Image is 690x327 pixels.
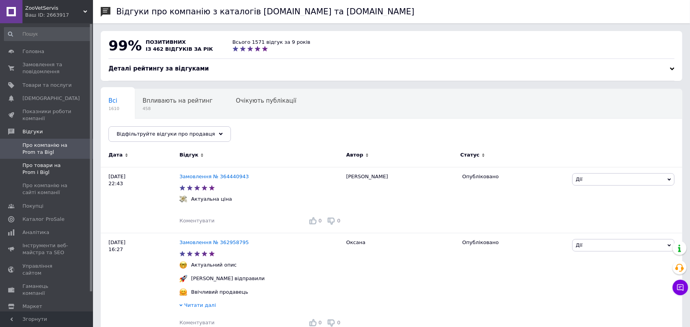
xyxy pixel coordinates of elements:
img: :money_with_wings: [179,195,187,203]
span: Покупці [22,203,43,210]
span: Про компанію на сайті компанії [22,182,72,196]
span: Деталі рейтингу за відгуками [108,65,209,72]
span: Опубліковані без комен... [108,127,187,134]
span: Замовлення та повідомлення [22,61,72,75]
div: Читати далі [179,302,342,311]
span: [DEMOGRAPHIC_DATA] [22,95,80,102]
span: Товари та послуги [22,82,72,89]
span: 0 [337,218,340,224]
span: Показники роботи компанії [22,108,72,122]
div: [DATE] 22:43 [101,167,179,233]
span: Коментувати [179,218,214,224]
span: Відфільтруйте відгуки про продавця [117,131,215,137]
span: Читати далі [184,302,216,308]
span: Управління сайтом [22,263,72,277]
div: Актуальний опис [189,262,239,268]
span: Всі [108,97,117,104]
button: Чат з покупцем [673,280,688,295]
span: із 462 відгуків за рік [146,46,213,52]
a: Замовлення № 362958795 [179,239,249,245]
span: Очікують публікації [236,97,296,104]
span: Про компанію на Prom та Bigl [22,142,72,156]
span: 458 [143,106,213,112]
span: Маркет [22,303,42,310]
span: Статус [460,151,480,158]
span: 0 [318,320,322,325]
span: Аналітика [22,229,49,236]
span: 99% [108,38,142,53]
span: Коментувати [179,320,214,325]
div: Ввічливий продавець [189,289,250,296]
span: Дії [576,176,582,182]
div: [PERSON_NAME] відправили [189,275,267,282]
span: Каталог ProSale [22,216,64,223]
div: Опубліковані без коментаря [101,119,203,148]
span: 0 [318,218,322,224]
div: Коментувати [179,217,214,224]
div: Деталі рейтингу за відгуками [108,65,675,73]
span: Головна [22,48,44,55]
img: :nerd_face: [179,261,187,269]
span: Автор [346,151,363,158]
input: Пошук [4,27,91,41]
div: Опубліковано [462,239,566,246]
div: Всього 1571 відгук за 9 років [232,39,310,46]
h1: Відгуки про компанію з каталогів [DOMAIN_NAME] та [DOMAIN_NAME] [116,7,415,16]
span: 0 [337,320,340,325]
span: Відгук [179,151,198,158]
span: ZooVetServis [25,5,83,12]
span: 1610 [108,106,119,112]
span: Гаманець компанії [22,283,72,297]
img: :hugging_face: [179,288,187,296]
span: Відгуки [22,128,43,135]
a: Замовлення № 364440943 [179,174,249,179]
div: Опубліковано [462,173,566,180]
div: Ваш ID: 2663917 [25,12,93,19]
span: Дії [576,242,582,248]
span: Впливають на рейтинг [143,97,213,104]
span: Дата [108,151,123,158]
div: Актуальна ціна [189,196,234,203]
span: Інструменти веб-майстра та SEO [22,242,72,256]
span: Про товари на Prom і Bigl [22,162,72,176]
img: :rocket: [179,275,187,282]
div: [PERSON_NAME] [342,167,459,233]
span: позитивних [146,39,186,45]
div: Коментувати [179,319,214,326]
